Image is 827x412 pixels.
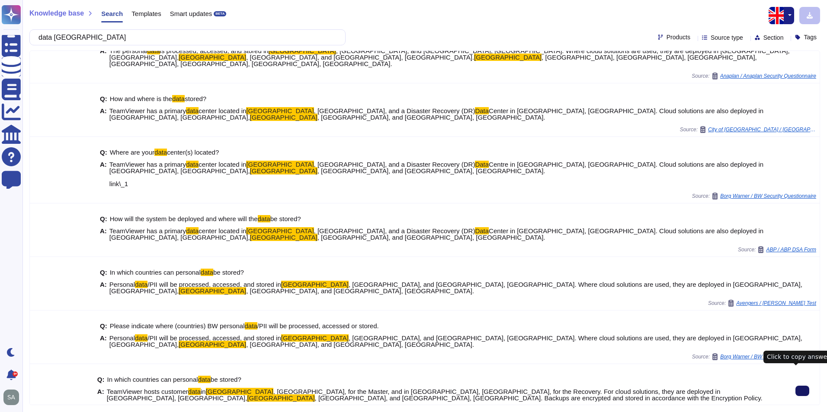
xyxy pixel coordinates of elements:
mark: [GEOGRAPHIC_DATA] [247,394,314,402]
b: A: [97,388,104,401]
mark: data [258,215,270,222]
mark: data [186,161,199,168]
span: How and where is the [110,95,172,102]
span: /PII will be processed, accessed, and stored in [147,334,281,342]
b: Q: [100,149,107,155]
span: Section [763,35,784,41]
span: Where are your [110,149,154,156]
span: , [GEOGRAPHIC_DATA], and a Disaster Recovery (DR) [314,107,475,114]
span: Source: [708,300,816,307]
span: Source: [680,126,816,133]
span: TeamViewer has a primary [109,107,186,114]
span: Personal [109,334,135,342]
mark: data [147,47,160,54]
span: TeamViewer has a primary [109,227,186,235]
span: Avengers / [PERSON_NAME] Test [736,301,816,306]
span: center located in [199,227,246,235]
b: A: [100,335,107,348]
mark: [GEOGRAPHIC_DATA] [281,281,349,288]
span: center(s) located? [167,149,219,156]
img: en [769,7,786,24]
span: be stored? [213,269,244,276]
span: , [GEOGRAPHIC_DATA], and [GEOGRAPHIC_DATA], [GEOGRAPHIC_DATA]. Where cloud solutions are used, th... [109,281,802,295]
span: Center in [GEOGRAPHIC_DATA], [GEOGRAPHIC_DATA]. Cloud solutions are also deployed in [GEOGRAPHIC_... [109,227,763,241]
span: , [GEOGRAPHIC_DATA], and [GEOGRAPHIC_DATA], [GEOGRAPHIC_DATA]. [246,54,474,61]
span: TeamViewer has a primary [109,161,186,168]
b: Q: [97,376,105,383]
input: Search a question or template... [34,30,337,45]
span: is processed, accessed, and stored in [160,47,269,54]
mark: [GEOGRAPHIC_DATA] [246,227,314,235]
span: How will the system be deployed and where will the [110,215,258,222]
div: 9+ [13,371,18,377]
span: TeamViewer hosts customer [107,388,188,395]
span: Smart updates [170,10,212,17]
span: In which countries can personal [110,269,201,276]
b: A: [100,228,107,241]
div: BETA [214,11,226,16]
mark: Data [475,107,489,114]
span: Templates [131,10,161,17]
mark: data [135,281,147,288]
b: A: [100,48,107,67]
span: Borg Warner / BW Security Questionnaire [720,354,816,359]
mark: [GEOGRAPHIC_DATA] [250,234,317,241]
span: , [GEOGRAPHIC_DATA], [GEOGRAPHIC_DATA], [GEOGRAPHIC_DATA], [GEOGRAPHIC_DATA], [GEOGRAPHIC_DATA], ... [109,54,757,67]
b: Q: [100,95,107,102]
img: user [3,390,19,405]
mark: data [186,227,199,235]
span: , [GEOGRAPHIC_DATA], and [GEOGRAPHIC_DATA], [GEOGRAPHIC_DATA]. [317,114,545,121]
b: Q: [100,269,107,276]
mark: data [198,376,211,383]
span: Source: [738,246,816,253]
span: Source: [692,193,816,200]
span: Anaplan / Anaplan Security Questionnaire [720,73,816,79]
b: A: [100,108,107,120]
mark: data [245,322,257,330]
mark: [GEOGRAPHIC_DATA] [269,47,336,54]
mark: data [154,149,167,156]
span: /PII will be processed, accessed, and stored in [147,281,281,288]
mark: [GEOGRAPHIC_DATA] [179,341,246,348]
span: In which countries can personal [107,376,198,383]
mark: data [186,107,199,114]
mark: Data [475,161,489,168]
span: ABP / ABP DSA Form [766,247,816,252]
span: Centre in [GEOGRAPHIC_DATA], [GEOGRAPHIC_DATA]. Cloud solutions are also deployed in [GEOGRAPHIC_... [109,161,763,174]
mark: [GEOGRAPHIC_DATA] [250,114,317,121]
mark: [GEOGRAPHIC_DATA] [246,107,314,114]
mark: [GEOGRAPHIC_DATA] [179,54,246,61]
span: Source type [711,35,743,41]
span: center located in [199,161,246,168]
span: , [GEOGRAPHIC_DATA], and [GEOGRAPHIC_DATA], [GEOGRAPHIC_DATA]. Backups are encrypted and stored i... [315,394,763,402]
mark: data [135,334,147,342]
mark: data [201,269,213,276]
mark: data [188,388,201,395]
span: , [GEOGRAPHIC_DATA], and [GEOGRAPHIC_DATA], [GEOGRAPHIC_DATA]. [246,287,474,295]
b: A: [100,281,107,294]
span: center located in [199,107,246,114]
span: , [GEOGRAPHIC_DATA], and [GEOGRAPHIC_DATA], [GEOGRAPHIC_DATA]. Where cloud solutions are used, th... [109,47,790,61]
span: Products [667,34,690,40]
span: , [GEOGRAPHIC_DATA], for the Master, and in [GEOGRAPHIC_DATA], [GEOGRAPHIC_DATA], for the Recover... [107,388,721,402]
span: , [GEOGRAPHIC_DATA], and [GEOGRAPHIC_DATA], [GEOGRAPHIC_DATA]. [317,234,545,241]
mark: Data [475,227,489,235]
span: , [GEOGRAPHIC_DATA], and [GEOGRAPHIC_DATA], [GEOGRAPHIC_DATA]. [246,341,474,348]
span: Search [101,10,123,17]
span: , [GEOGRAPHIC_DATA], and a Disaster Recovery (DR) [314,161,475,168]
mark: [GEOGRAPHIC_DATA] [246,161,314,168]
b: Q: [100,216,107,222]
span: be stored? [211,376,241,383]
span: , [GEOGRAPHIC_DATA], and [GEOGRAPHIC_DATA], [GEOGRAPHIC_DATA]. link\_1 [109,167,545,187]
span: Source: [692,73,816,79]
span: The personal [109,47,147,54]
mark: data [172,95,185,102]
mark: [GEOGRAPHIC_DATA] [281,334,349,342]
span: in [201,388,206,395]
mark: [GEOGRAPHIC_DATA] [250,167,317,174]
span: Borg Warner / BW Security Questionnaire [720,193,816,199]
b: Q: [100,323,107,329]
mark: [GEOGRAPHIC_DATA] [474,54,542,61]
span: /PII will be processed, accessed or stored. [257,322,379,330]
span: Center in [GEOGRAPHIC_DATA], [GEOGRAPHIC_DATA]. Cloud solutions are also deployed in [GEOGRAPHIC_... [109,107,763,121]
